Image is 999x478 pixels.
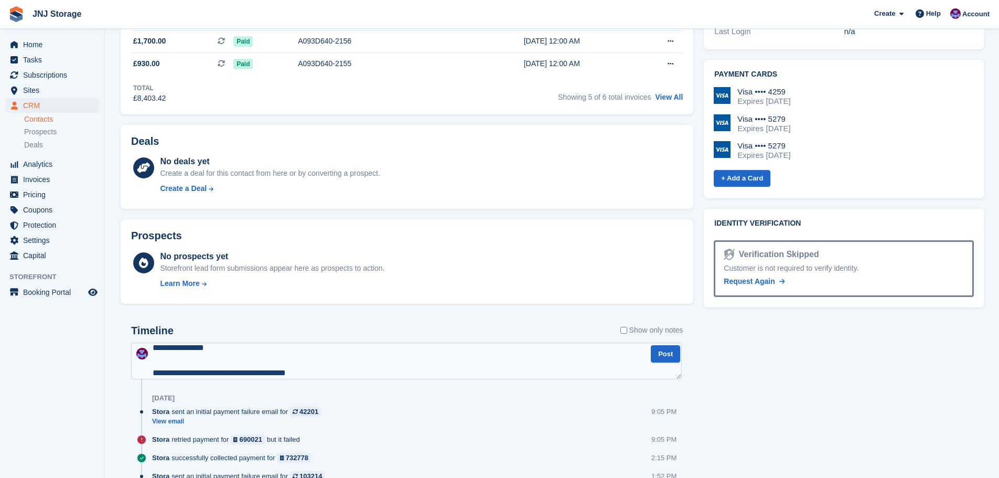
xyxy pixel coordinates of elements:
span: Protection [23,218,86,232]
span: Deals [24,140,43,150]
div: Storefront lead form submissions appear here as prospects to action. [160,263,384,274]
div: A093D640-2156 [298,36,410,47]
span: Settings [23,233,86,248]
a: Create a Deal [160,183,380,194]
a: menu [5,68,99,82]
span: Home [23,37,86,52]
a: 732778 [277,453,311,463]
a: menu [5,285,99,300]
span: Help [926,8,941,19]
img: Jonathan Scrase [136,348,148,359]
a: menu [5,187,99,202]
div: Total [133,83,166,93]
div: Visa •••• 5279 [737,114,790,124]
a: menu [5,52,99,67]
div: successfully collected payment for [152,453,316,463]
h2: Identity verification [714,219,974,228]
a: Contacts [24,114,99,124]
span: Capital [23,248,86,263]
div: Learn More [160,278,199,289]
div: Visa •••• 4259 [737,87,790,97]
img: Identity Verification Ready [724,249,734,260]
a: Request Again [724,276,785,287]
a: JNJ Storage [28,5,85,23]
span: £1,700.00 [133,36,166,47]
a: View All [655,93,683,101]
img: stora-icon-8386f47178a22dfd0bd8f6a31ec36ba5ce8667c1dd55bd0f319d3a0aa187defe.svg [8,6,24,22]
span: CRM [23,98,86,113]
div: n/a [844,26,974,38]
span: Storefront [9,272,104,282]
div: 9:05 PM [651,407,676,417]
a: menu [5,203,99,217]
a: menu [5,37,99,52]
div: [DATE] 12:00 AM [524,58,639,69]
h2: Timeline [131,325,174,337]
a: Prospects [24,126,99,137]
span: Stora [152,453,169,463]
a: menu [5,218,99,232]
div: £8,403.42 [133,93,166,104]
input: Show only notes [620,325,627,336]
a: menu [5,233,99,248]
div: 9:05 PM [651,434,676,444]
a: 42201 [290,407,321,417]
span: Invoices [23,172,86,187]
span: Create [874,8,895,19]
span: Showing 5 of 6 total invoices [558,93,651,101]
div: retried payment for but it failed [152,434,305,444]
div: 732778 [286,453,308,463]
span: £930.00 [133,58,160,69]
div: Expires [DATE] [737,124,790,133]
div: Create a deal for this contact from here or by converting a prospect. [160,168,380,179]
span: Sites [23,83,86,98]
span: Prospects [24,127,57,137]
div: Customer is not required to verify identity. [724,263,964,274]
h2: Prospects [131,230,182,242]
div: No deals yet [160,155,380,168]
span: Subscriptions [23,68,86,82]
a: menu [5,172,99,187]
span: Stora [152,407,169,417]
div: [DATE] 12:00 AM [524,36,639,47]
span: Paid [233,59,253,69]
a: menu [5,98,99,113]
a: Learn More [160,278,384,289]
label: Show only notes [620,325,683,336]
span: Pricing [23,187,86,202]
div: Expires [DATE] [737,151,790,160]
div: Create a Deal [160,183,207,194]
span: Paid [233,36,253,47]
span: Booking Portal [23,285,86,300]
div: A093D640-2155 [298,58,410,69]
span: Tasks [23,52,86,67]
div: 42201 [299,407,318,417]
button: Post [651,345,680,363]
div: Expires [DATE] [737,97,790,106]
span: Request Again [724,277,775,285]
a: menu [5,83,99,98]
img: Visa Logo [714,114,731,131]
span: Coupons [23,203,86,217]
a: 690021 [231,434,265,444]
span: Analytics [23,157,86,172]
a: menu [5,157,99,172]
img: Visa Logo [714,141,731,158]
span: Stora [152,434,169,444]
img: Visa Logo [714,87,731,104]
a: Deals [24,140,99,151]
a: menu [5,248,99,263]
div: [DATE] [152,394,175,402]
div: sent an initial payment failure email for [152,407,326,417]
img: Jonathan Scrase [950,8,961,19]
div: 2:15 PM [651,453,676,463]
h2: Deals [131,135,159,147]
div: Visa •••• 5279 [737,141,790,151]
a: + Add a Card [714,170,770,187]
div: Verification Skipped [735,248,819,261]
span: Account [962,9,990,19]
div: No prospects yet [160,250,384,263]
div: Last Login [714,26,844,38]
a: View email [152,417,326,426]
div: 690021 [240,434,262,444]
